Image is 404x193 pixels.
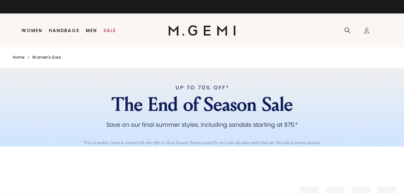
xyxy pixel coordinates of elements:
a: Handbags [49,28,79,33]
a: Women's sale [32,55,60,60]
a: Women [22,28,42,33]
a: Men [86,28,97,33]
a: Home [13,55,24,60]
img: M.Gemi [168,25,236,36]
a: Sale [103,28,116,33]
